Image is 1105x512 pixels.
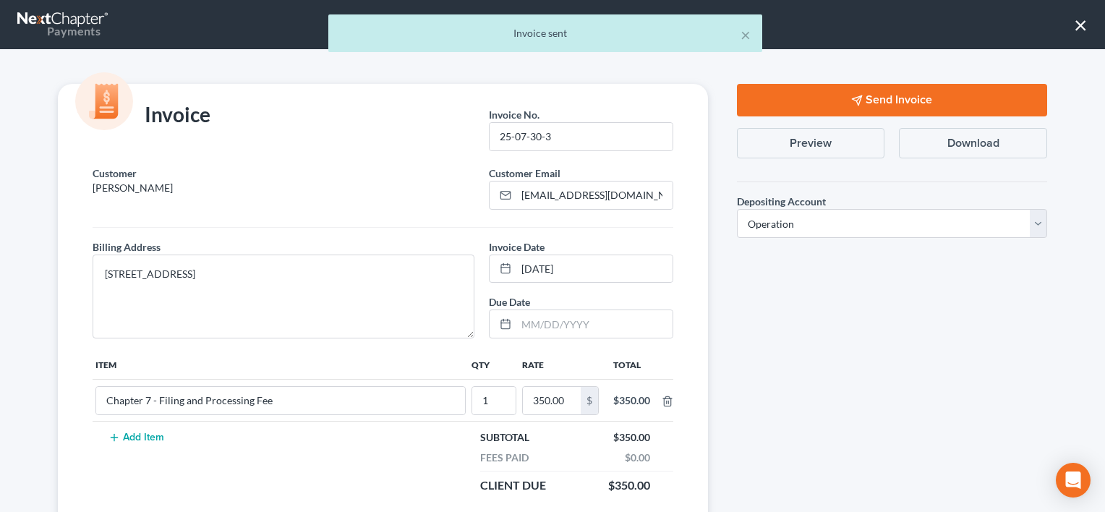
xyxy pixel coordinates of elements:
[581,387,598,414] div: $
[737,195,826,208] span: Depositing Account
[17,7,110,42] a: Payments
[75,72,133,130] img: icon-money-cc55cd5b71ee43c44ef0efbab91310903cbf28f8221dba23c0d5ca797e203e98.svg
[602,350,662,379] th: Total
[606,430,657,445] div: $350.00
[473,430,537,445] div: Subtotal
[613,393,650,408] div: $350.00
[516,182,672,209] input: Enter email...
[489,167,560,179] span: Customer Email
[737,128,885,158] button: Preview
[469,350,519,379] th: Qty
[737,84,1047,116] button: Send Invoice
[519,350,602,379] th: Rate
[516,310,672,338] input: MM/DD/YYYY
[96,387,465,414] input: --
[523,387,581,414] input: 0.00
[85,101,218,130] div: Invoice
[489,241,545,253] span: Invoice Date
[473,451,536,465] div: Fees Paid
[516,255,672,283] input: MM/DD/YYYY
[489,294,530,310] label: Due Date
[473,477,553,494] div: Client Due
[1056,463,1091,498] div: Open Intercom Messenger
[93,181,474,195] p: [PERSON_NAME]
[489,108,539,121] span: Invoice No.
[93,166,137,181] label: Customer
[104,432,168,443] button: Add Item
[618,451,657,465] div: $0.00
[601,477,657,494] div: $350.00
[1074,13,1088,36] button: ×
[899,128,1047,158] button: Download
[93,241,161,253] span: Billing Address
[490,123,672,150] input: --
[340,26,751,40] div: Invoice sent
[93,350,469,379] th: Item
[472,387,516,414] input: --
[741,26,751,43] button: ×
